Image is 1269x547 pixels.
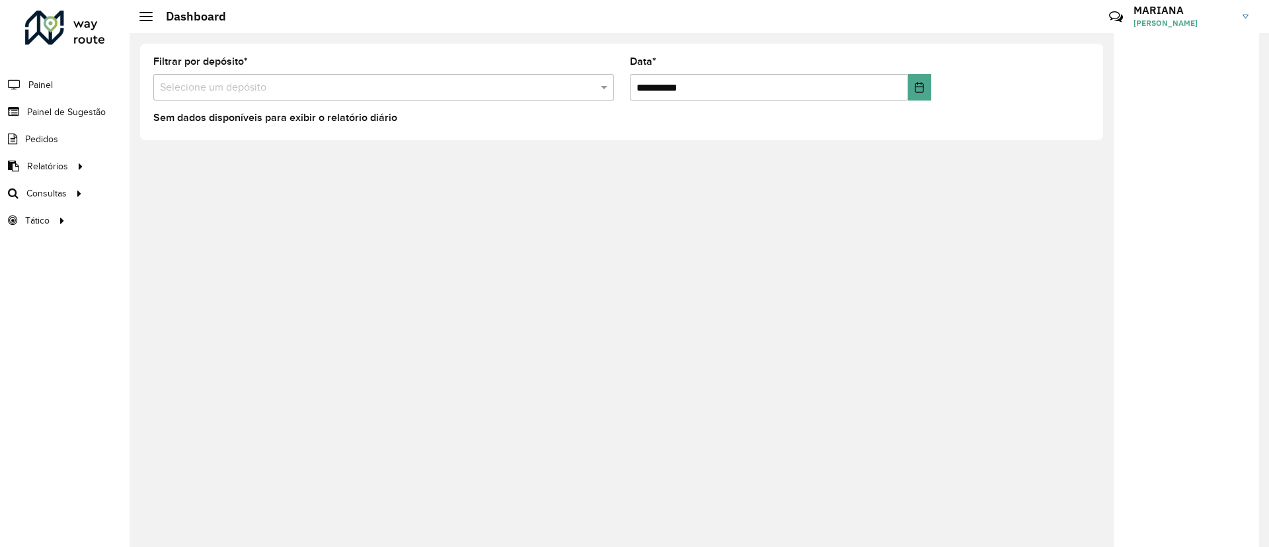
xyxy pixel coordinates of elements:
[153,54,248,69] label: Filtrar por depósito
[25,132,58,146] span: Pedidos
[25,214,50,228] span: Tático
[153,110,397,126] label: Sem dados disponíveis para exibir o relatório diário
[908,74,931,101] button: Choose Date
[26,187,67,200] span: Consultas
[27,159,68,173] span: Relatórios
[630,54,656,69] label: Data
[28,78,53,92] span: Painel
[27,105,106,119] span: Painel de Sugestão
[1134,17,1233,29] span: [PERSON_NAME]
[1134,4,1233,17] h3: MARIANA
[153,9,226,24] h2: Dashboard
[1102,3,1130,31] a: Contato Rápido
